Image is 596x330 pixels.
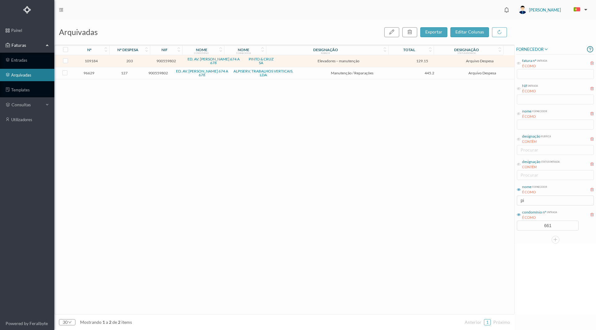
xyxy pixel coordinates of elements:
[425,29,442,34] span: exportar
[176,69,228,77] a: ED. AV. [PERSON_NAME] 674 A 678
[298,71,407,75] span: Manutenção / Reparações
[531,184,547,189] div: fornecedor
[454,47,479,52] div: designação
[446,59,513,63] span: Arquivo Despesa
[569,5,590,15] button: PT
[527,83,538,88] div: entrada
[80,319,102,325] span: mostrando
[145,71,172,75] span: 900559802
[531,108,547,113] div: fornecedor
[465,319,481,325] span: anterior
[522,190,547,195] div: É COMO
[108,319,112,325] span: 2
[522,209,546,215] div: condomínio nº
[313,47,338,52] div: designação
[121,319,132,325] span: items
[111,59,148,63] span: 203
[522,64,547,69] div: É COMO
[23,6,31,14] img: Logo
[194,52,209,54] div: condomínio
[106,319,108,325] span: a
[161,47,168,52] div: nif
[493,319,510,325] span: próximo
[112,319,117,325] span: de
[74,59,108,63] span: 109184
[420,27,447,37] button: exportar
[522,114,547,119] div: É COMO
[11,102,43,108] span: consultas
[236,52,251,54] div: fornecedor
[410,71,449,75] span: 445.2
[522,83,527,89] div: Nif
[465,317,481,327] li: Página Anterior
[117,47,138,52] div: nº despesa
[59,27,98,37] span: arquivadas
[522,89,538,94] div: É COMO
[403,47,415,52] div: total
[452,71,513,75] span: Arquivo Despesa
[10,42,44,48] span: Faturas
[540,134,551,138] div: rubrica
[484,319,491,325] li: 1
[540,159,560,164] div: status entrada
[522,165,560,170] div: CONTÉM
[233,69,293,77] a: ALPISERV, TRABALHOS VERTICAIS, LDA
[536,58,547,63] div: entrada
[151,59,181,63] span: 900559802
[484,318,490,327] a: 1
[522,139,551,144] div: CONTÉM
[458,52,476,54] div: status entrada
[522,108,531,114] div: nome
[196,47,207,52] div: nome
[518,6,527,14] img: user_titan3.af2715ee.jpg
[321,52,330,54] div: rubrica
[279,59,398,63] span: Elevadores – manutenção
[238,47,249,52] div: nome
[63,318,68,327] div: 30
[546,209,557,214] div: entrada
[516,46,549,53] span: FORNECEDOR
[503,6,511,14] i: icon: bell
[587,45,593,54] i: icon: question-circle-o
[249,57,273,65] a: PINTO & CRUZ SA
[522,159,540,165] div: designação
[87,47,92,52] div: nº
[522,184,531,190] div: nome
[187,57,240,65] a: ED. AV. [PERSON_NAME] 674 A 678
[59,8,63,12] i: icon: menu-fold
[522,215,557,220] div: É COMO
[74,71,104,75] span: 96629
[102,319,106,325] span: 1
[107,71,142,75] span: 127
[401,59,443,63] span: 129.15
[117,319,121,325] span: 2
[493,317,510,327] li: Página Seguinte
[68,320,72,324] i: icon: down
[522,58,536,64] div: fatura nº
[522,134,540,139] div: designação
[450,27,489,37] button: editar colunas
